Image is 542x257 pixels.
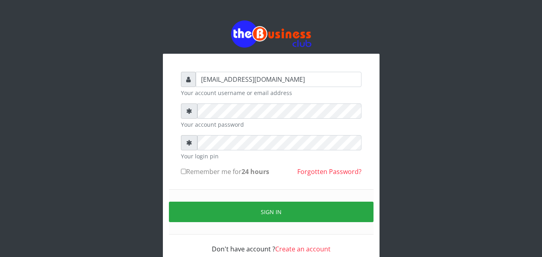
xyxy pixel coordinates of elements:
small: Your account username or email address [181,89,361,97]
small: Your login pin [181,152,361,160]
input: Username or email address [196,72,361,87]
label: Remember me for [181,167,269,176]
a: Forgotten Password? [297,167,361,176]
div: Don't have account ? [181,235,361,254]
b: 24 hours [242,167,269,176]
input: Remember me for24 hours [181,169,186,174]
small: Your account password [181,120,361,129]
button: Sign in [169,202,374,222]
a: Create an account [275,245,331,253]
